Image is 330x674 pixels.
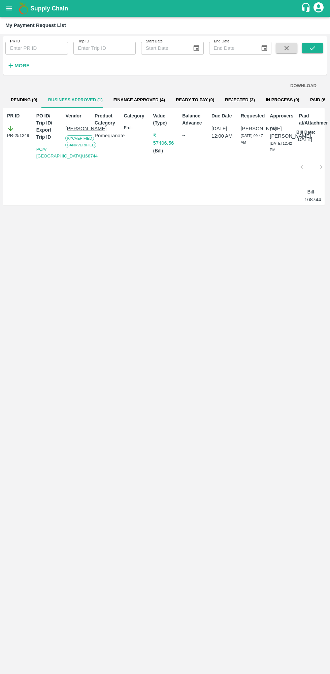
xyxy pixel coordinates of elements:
p: Due Date [211,112,235,119]
p: [DATE] [296,136,312,143]
p: Paid at/Attachments [299,112,323,127]
a: Supply Chain [30,4,301,13]
div: -- [182,132,206,139]
button: open drawer [1,1,17,16]
b: Supply Chain [30,5,68,12]
button: Rejected (3) [220,92,260,108]
p: PO ID/ Trip ID/ Export Trip ID [36,112,60,141]
p: Requested [241,112,265,119]
label: Trip ID [78,39,89,44]
input: Start Date [141,42,187,55]
button: In Process (0) [260,92,305,108]
p: Bill-168744 [304,188,319,203]
p: (B) [PERSON_NAME] [270,125,294,140]
img: logo [17,2,30,15]
p: Pomegranate [95,132,119,139]
input: Enter PR ID [5,42,68,55]
span: [DATE] 09:47 AM [241,134,263,144]
p: Approvers [270,112,294,119]
p: Balance Advance [182,112,206,127]
button: Ready To Pay (0) [170,92,220,108]
div: PR-251249 [7,125,31,139]
p: ( Bill ) [153,147,177,154]
p: PR ID [7,112,31,119]
p: Product Category [95,112,119,127]
span: KYC Verified [65,135,94,141]
p: [DATE] 12:00 AM [211,125,235,140]
input: End Date [209,42,255,55]
button: More [5,60,31,71]
span: Bank Verified [65,142,96,148]
button: Choose date [258,42,271,55]
button: Finance Approved (4) [108,92,170,108]
button: Choose date [190,42,203,55]
p: [PERSON_NAME] [241,125,265,132]
span: [DATE] 12:42 PM [270,141,292,152]
p: ₹ 57406.56 [153,132,177,147]
p: Fruit [124,125,148,131]
strong: More [14,63,30,68]
div: customer-support [301,2,312,14]
p: Value (Type) [153,112,177,127]
input: Enter Trip ID [73,42,136,55]
label: End Date [214,39,229,44]
button: Business Approved (1) [43,92,108,108]
div: My Payment Request List [5,21,66,30]
label: PR ID [10,39,20,44]
p: Vendor [65,112,89,119]
div: account of current user [312,1,325,15]
button: Pending (0) [5,92,43,108]
button: DOWNLOAD [288,80,319,92]
p: Category [124,112,148,119]
a: PO/V [GEOGRAPHIC_DATA]/168744 [36,147,98,158]
p: Bill Date: [296,129,315,136]
label: Start Date [146,39,163,44]
p: [PERSON_NAME] [65,125,89,132]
